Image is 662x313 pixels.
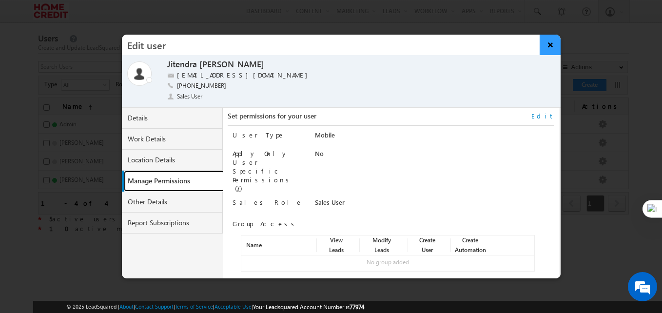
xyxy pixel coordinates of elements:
a: Contact Support [135,303,174,310]
a: Acceptable Use [214,303,252,310]
em: Start Chat [133,243,177,256]
a: Location Details [122,150,223,171]
a: Report Subscriptions [122,213,223,234]
img: d_60004797649_company_0_60004797649 [17,51,41,64]
div: Mobile [315,131,554,144]
div: Chat with us now [51,51,164,64]
div: Minimize live chat window [160,5,183,28]
textarea: Type your message and hit 'Enter' [13,90,178,235]
a: About [119,303,134,310]
div: Modify Leads [359,235,400,255]
div: Create Automation [450,235,486,255]
a: Other Details [122,192,223,213]
div: Name [241,235,309,252]
a: Details [122,108,223,129]
a: Manage Permissions [124,171,225,192]
label: [EMAIL_ADDRESS][DOMAIN_NAME] [177,71,312,80]
div: View Leads [316,235,351,255]
a: Work Details [122,129,223,150]
div: Set permissions for your user [228,112,554,126]
div: Group Access [233,216,307,230]
span: [PHONE_NUMBER] [177,81,226,91]
div: No group added [241,258,534,267]
a: Edit [531,112,554,120]
h3: Edit user [122,35,540,55]
span: © 2025 LeadSquared | | | | | [66,302,364,312]
a: Terms of Service [175,303,213,310]
button: × [540,35,561,55]
label: [PERSON_NAME] [199,59,264,70]
span: 77974 [350,303,364,311]
div: Sales User [315,198,554,212]
span: Sales User [177,92,203,101]
label: Apply Only User Specific Permissions [233,149,292,184]
label: User Type [233,131,285,139]
label: Jitendra [167,59,197,70]
div: No [315,149,554,163]
span: Your Leadsquared Account Number is [253,303,364,311]
label: Sales Role [233,198,303,206]
div: Create User [408,235,443,255]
